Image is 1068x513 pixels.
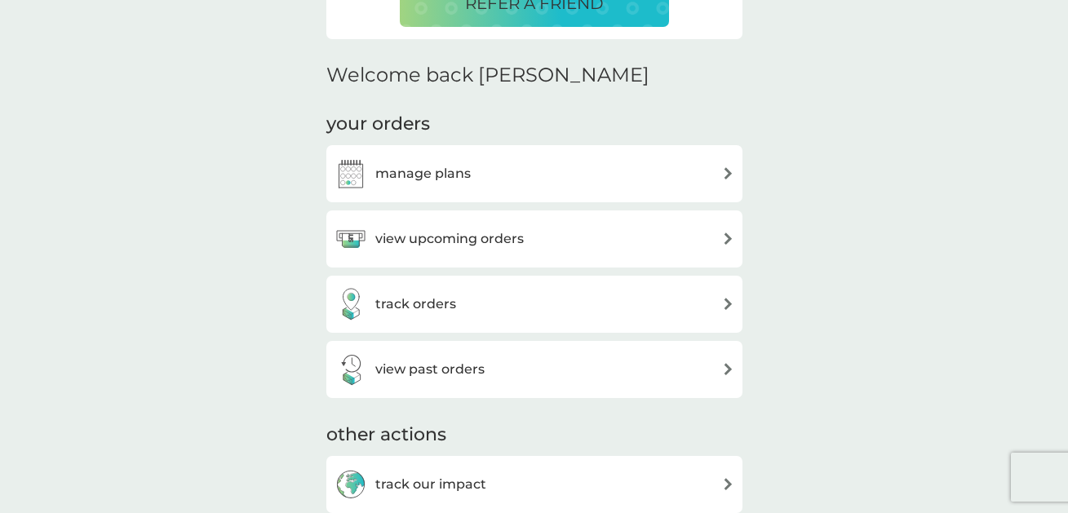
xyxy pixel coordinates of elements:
[722,167,734,179] img: arrow right
[375,163,471,184] h3: manage plans
[375,294,456,315] h3: track orders
[375,359,485,380] h3: view past orders
[375,228,524,250] h3: view upcoming orders
[375,474,486,495] h3: track our impact
[326,422,446,448] h3: other actions
[722,363,734,375] img: arrow right
[722,298,734,310] img: arrow right
[722,478,734,490] img: arrow right
[326,64,649,87] h2: Welcome back [PERSON_NAME]
[326,112,430,137] h3: your orders
[722,232,734,245] img: arrow right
